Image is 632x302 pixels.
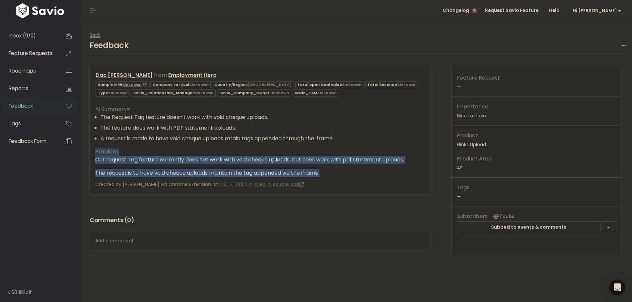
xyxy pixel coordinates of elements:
[109,90,128,95] span: Unknown
[472,8,477,13] span: 5
[248,82,292,87] span: [GEOGRAPHIC_DATA]
[190,82,209,87] span: Unknown
[2,116,55,131] a: Tags
[270,90,289,95] span: Unknown
[9,102,33,109] span: Feedback
[9,120,21,127] span: Tags
[101,113,425,121] li: The Request Tag feature doesn't work with void cheque uploads.
[90,231,430,251] div: Add a comment...
[457,212,488,220] span: Subscribers
[573,8,621,13] span: Hi [PERSON_NAME]
[9,85,28,92] span: Reports
[154,71,167,79] span: from
[2,81,55,96] a: Reports
[168,71,217,79] a: Employment Hero
[457,132,478,139] span: Product
[96,81,149,88] span: Sample MRR:
[212,81,294,88] span: Country/Region:
[443,8,469,13] span: Changelog
[398,82,417,87] span: Unknown
[95,181,304,188] span: Created by [PERSON_NAME] via Chrome Extension on |
[195,90,214,95] span: Unknown
[457,184,469,191] span: Tags
[609,279,625,295] div: Open Intercom Messenger
[565,6,627,16] a: Hi [PERSON_NAME]
[256,181,304,188] a: View in source app
[457,183,616,201] p: —
[2,46,55,61] a: Feature Requests
[365,81,419,88] span: Total Revenue:
[343,82,362,87] span: Unknown
[101,135,425,143] li: A request is made to have void cheque uploads retain tags appended through the iframe.
[95,169,425,177] p: The request is to have void cheque uploads maintain the tag appended via the iframe.
[150,81,211,88] span: Company vertical:
[131,90,216,96] span: Savio_Relationship_Manager:
[127,216,131,224] span: 0
[544,6,565,16] a: Help
[8,284,80,301] div: v.501182c1f
[217,90,291,96] span: Savio_Company_Owner:
[9,138,46,145] span: Feedback form
[457,102,616,120] p: Nice to have
[14,3,66,18] img: logo-white.9d6f32f41409.svg
[90,32,101,38] a: Back
[452,73,622,97] div: —
[2,63,55,79] a: Roadmaps
[457,74,500,82] span: Feature Request
[90,215,430,225] h3: Comments ( )
[457,154,616,172] p: API
[95,105,130,113] span: AI Summary
[318,90,337,95] span: Unknown
[457,221,601,233] button: Subbed to events & comments
[293,90,339,96] span: Savio_TAM:
[101,124,425,132] li: The feature does work with PDF statement uploads.
[457,131,616,149] p: Flinks Upload
[96,71,153,79] a: Dac [PERSON_NAME]
[295,81,364,88] span: Total open deal value:
[96,90,130,96] span: Type:
[457,155,492,162] span: Product Area
[490,213,515,220] span: <p><strong>Subscribers</strong><br><br> - Stephen Russo<br> - Klaus Lima<br> - Sara Ahmad<br> - H...
[123,82,147,87] a: Unknown
[480,6,544,16] a: Request Savio Feature
[2,98,55,114] a: Feedback
[9,50,53,57] span: Feature Requests
[9,32,36,39] span: Inbox (9/0)
[2,28,55,43] a: Inbox (9/0)
[2,134,55,149] a: Feedback form
[95,156,425,164] p: Our request Tag feature currently does not work with void cheque uploads, but does work with pdf ...
[90,39,128,51] h4: Feedback
[457,103,488,110] span: Importance
[218,181,254,188] a: [DATE] 2:01 p.m.
[9,67,36,74] span: Roadmaps
[95,148,118,155] span: Problem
